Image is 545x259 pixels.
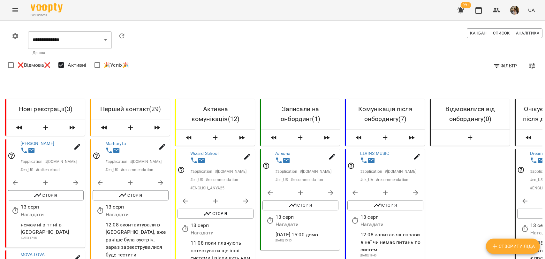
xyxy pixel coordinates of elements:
[491,242,535,250] span: Створити Ліда
[96,192,165,199] span: Історія
[130,159,162,164] p: # [DOMAIN_NAME]
[266,104,335,124] h6: Записали на онбординг ( 1 )
[106,203,169,211] p: 13 серп
[351,202,420,209] span: Історія
[11,104,80,114] h6: Нові реєстрації ( 3 )
[402,132,422,144] span: Пересунути лідів з колонки
[106,211,169,218] p: Нагадати
[347,201,423,211] button: Історія
[490,28,513,38] button: Список
[385,169,417,174] p: # [DOMAIN_NAME]
[20,159,42,164] p: # application
[291,177,323,183] p: # recommendation
[147,122,167,133] span: Пересунути лідів з колонки
[275,151,291,156] a: Альона
[117,122,144,133] button: Створити Ліда
[276,213,338,221] p: 13 серп
[190,169,212,174] p: # application
[519,132,539,144] span: Пересунути лідів з колонки
[20,167,34,173] p: # en_US
[232,132,252,144] span: Пересунути лідів з колонки
[20,141,55,146] a: [PERSON_NAME]
[20,252,45,257] a: MOVA.LOVA
[32,122,59,133] button: Створити Ліда
[276,231,338,239] p: [DATE] 15:00 демо
[493,30,510,37] span: Список
[33,50,107,56] p: Дошка
[11,192,80,199] span: Історія
[262,201,338,211] button: Історія
[510,6,519,15] img: 667c661dbb1374cb219499a1f67010c8.jpg
[106,221,169,258] p: 12.08 зконтактували в [GEOGRAPHIC_DATA], вже раніше була зустріч, зараз зареєструвалися буде тестити
[36,167,59,173] p: # talken cloud
[486,239,540,254] button: Створити Ліда
[351,104,420,124] h6: Комунікація після онбордингу ( 7 )
[287,132,314,144] button: Створити Ліда
[9,122,29,133] span: Пересунути лідів з колонки
[470,30,487,37] span: Канбан
[21,203,84,211] p: 13 серп
[360,253,423,258] p: [DATE] 19:40
[317,132,337,144] span: Пересунути лідів з колонки
[528,7,535,13] span: UA
[105,159,127,164] p: # application
[215,169,247,174] p: # [DOMAIN_NAME]
[376,177,408,183] p: # recommendation
[93,190,169,201] button: Історія
[360,177,374,183] p: # uk_UA
[372,132,399,144] button: Створити Ліда
[105,141,126,146] a: Marharyta
[493,62,517,70] span: Фільтр
[190,185,225,191] p: # ENGLISH_ANYA25
[31,13,63,17] span: For Business
[21,211,84,218] p: Нагадати
[347,162,355,170] svg: Відповідальний співробітник не заданий
[31,3,63,12] img: Voopty Logo
[68,61,86,69] span: Активні
[264,132,284,144] span: Пересунути лідів з колонки
[94,122,114,133] span: Пересунути лідів з колонки
[461,2,471,8] span: 99+
[526,4,537,16] button: UA
[190,177,203,183] p: # en_US
[62,122,82,133] span: Пересунути лідів з колонки
[275,177,288,183] p: # en_US
[434,132,507,144] button: Створити Ліда
[121,167,153,173] p: # recommendation
[360,213,423,221] p: 13 серп
[490,60,519,72] button: Фільтр
[516,30,539,37] span: Аналітика
[275,169,297,174] p: # application
[360,169,382,174] p: # application
[21,221,84,236] p: немає ні в тг ні в [GEOGRAPHIC_DATA]
[18,61,50,69] span: ❌Відмова❌
[178,209,254,219] button: Історія
[96,104,165,114] h6: Перший контакт ( 29 )
[467,28,490,38] button: Канбан
[21,236,84,240] p: [DATE] 17:15
[178,166,185,174] svg: Відповідальний співробітник не заданий
[360,151,390,156] a: ELVINS MUSIC
[104,61,129,69] span: 🎉Успіх🎉
[191,221,254,229] p: 13 серп
[300,169,332,174] p: # [DOMAIN_NAME]
[105,167,118,173] p: # en_US
[513,28,542,38] button: Аналітика
[181,104,250,124] h6: Активна комунікація ( 12 )
[276,221,338,228] p: Нагадати
[202,132,229,144] button: Створити Ліда
[266,202,335,209] span: Історія
[181,210,250,218] span: Історія
[93,152,100,160] svg: Відповідальний співробітник не заданий
[190,151,219,156] a: Wizard School
[360,231,423,254] p: 12.08 запитав як справи в неї чи немає питань по системі
[45,159,77,164] p: # [DOMAIN_NAME]
[179,132,199,144] span: Пересунути лідів з колонки
[8,152,15,160] svg: Відповідальний співробітник не заданий
[8,190,84,201] button: Історія
[360,221,423,228] p: Нагадати
[8,3,23,18] button: Menu
[530,177,543,183] p: # en_US
[206,177,238,183] p: # recommendation
[262,162,270,170] svg: Відповідальний співробітник не заданий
